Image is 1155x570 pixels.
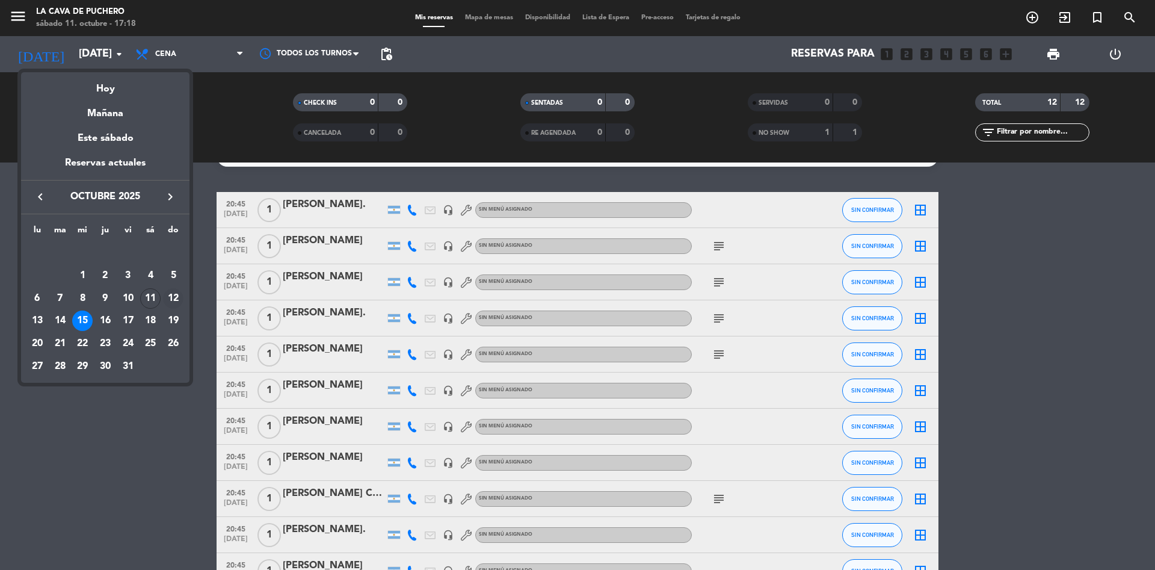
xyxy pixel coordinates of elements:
[21,155,189,180] div: Reservas actuales
[117,332,140,355] td: 24 de octubre de 2025
[117,309,140,332] td: 17 de octubre de 2025
[140,311,161,331] div: 18
[71,355,94,378] td: 29 de octubre de 2025
[72,288,93,309] div: 8
[140,287,162,310] td: 11 de octubre de 2025
[49,223,72,242] th: martes
[162,332,185,355] td: 26 de octubre de 2025
[94,355,117,378] td: 30 de octubre de 2025
[26,223,49,242] th: lunes
[163,288,183,309] div: 12
[94,332,117,355] td: 23 de octubre de 2025
[162,309,185,332] td: 19 de octubre de 2025
[163,311,183,331] div: 19
[117,355,140,378] td: 31 de octubre de 2025
[163,333,183,354] div: 26
[94,264,117,287] td: 2 de octubre de 2025
[118,311,138,331] div: 17
[95,288,115,309] div: 9
[117,264,140,287] td: 3 de octubre de 2025
[71,309,94,332] td: 15 de octubre de 2025
[26,332,49,355] td: 20 de octubre de 2025
[50,311,70,331] div: 14
[72,356,93,377] div: 29
[163,190,177,204] i: keyboard_arrow_right
[27,311,48,331] div: 13
[49,309,72,332] td: 14 de octubre de 2025
[71,287,94,310] td: 8 de octubre de 2025
[140,223,162,242] th: sábado
[21,97,189,122] div: Mañana
[49,355,72,378] td: 28 de octubre de 2025
[27,356,48,377] div: 27
[50,356,70,377] div: 28
[159,189,181,205] button: keyboard_arrow_right
[71,223,94,242] th: miércoles
[117,223,140,242] th: viernes
[117,287,140,310] td: 10 de octubre de 2025
[50,333,70,354] div: 21
[95,311,115,331] div: 16
[140,333,161,354] div: 25
[140,288,161,309] div: 11
[27,333,48,354] div: 20
[72,265,93,286] div: 1
[21,72,189,97] div: Hoy
[33,190,48,204] i: keyboard_arrow_left
[95,265,115,286] div: 2
[118,356,138,377] div: 31
[27,288,48,309] div: 6
[49,287,72,310] td: 7 de octubre de 2025
[50,288,70,309] div: 7
[26,309,49,332] td: 13 de octubre de 2025
[95,356,115,377] div: 30
[94,309,117,332] td: 16 de octubre de 2025
[26,355,49,378] td: 27 de octubre de 2025
[29,189,51,205] button: keyboard_arrow_left
[72,333,93,354] div: 22
[72,311,93,331] div: 15
[140,265,161,286] div: 4
[162,287,185,310] td: 12 de octubre de 2025
[118,265,138,286] div: 3
[21,122,189,155] div: Este sábado
[140,309,162,332] td: 18 de octubre de 2025
[162,223,185,242] th: domingo
[94,287,117,310] td: 9 de octubre de 2025
[71,332,94,355] td: 22 de octubre de 2025
[51,189,159,205] span: octubre 2025
[140,264,162,287] td: 4 de octubre de 2025
[118,288,138,309] div: 10
[163,265,183,286] div: 5
[118,333,138,354] div: 24
[71,264,94,287] td: 1 de octubre de 2025
[94,223,117,242] th: jueves
[95,333,115,354] div: 23
[162,264,185,287] td: 5 de octubre de 2025
[26,287,49,310] td: 6 de octubre de 2025
[26,241,185,264] td: OCT.
[140,332,162,355] td: 25 de octubre de 2025
[49,332,72,355] td: 21 de octubre de 2025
